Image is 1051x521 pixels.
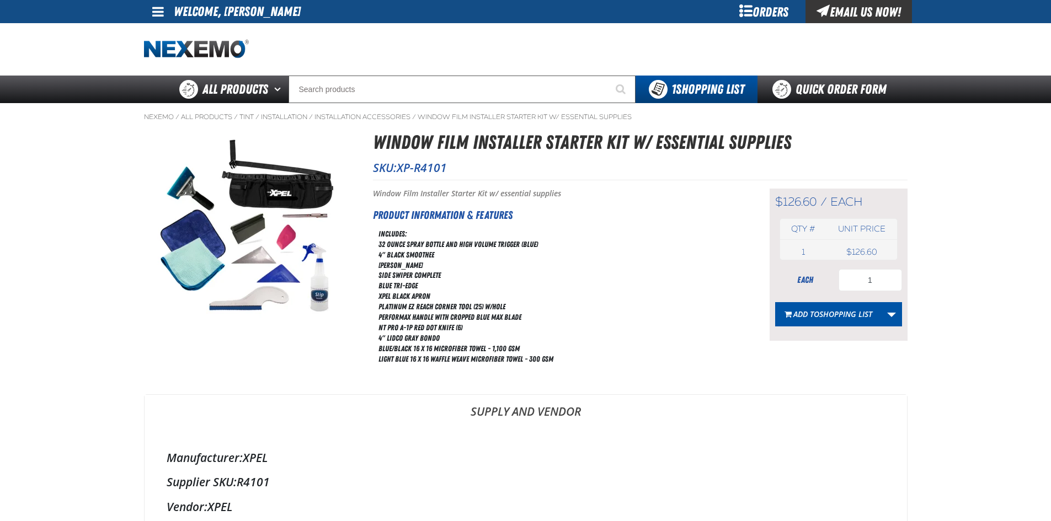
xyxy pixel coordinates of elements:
[636,76,757,103] button: You have 1 Shopping List. Open to view details
[780,219,827,239] th: Qty #
[378,312,737,323] div: Performax Handle with Cropped Blue Max Blade
[802,247,805,257] span: 1
[775,195,817,209] span: $126.60
[775,302,882,326] button: Add toShopping List
[145,395,907,428] a: Supply and Vendor
[202,79,268,99] span: All Products
[757,76,907,103] a: Quick Order Form
[775,274,836,286] div: each
[819,309,872,319] span: Shopping List
[378,281,737,291] div: Blue Tri-Edge
[309,112,313,121] span: /
[378,260,737,271] div: [PERSON_NAME]
[314,112,410,121] a: Installation Accessories
[373,207,742,223] h2: Product Information & Features
[830,195,863,209] span: each
[418,112,632,121] a: Window Film Installer Starter Kit w/ essential supplies
[378,302,737,312] div: Platinum EZ Reach Corner Tool (25) w/hole
[373,189,742,199] p: Window Film Installer Starter Kit w/ essential supplies
[167,474,885,490] div: R4101
[234,112,238,121] span: /
[181,112,232,121] a: All Products
[826,244,897,260] td: $126.60
[144,40,249,59] a: Home
[378,354,737,364] div: Light Blue 16 x 16 Waffle Weave Microfiber Towel - 300 GSM
[373,223,742,370] div: Includes:
[167,450,885,465] div: XPEL
[167,474,237,490] label: Supplier SKU:
[144,112,174,121] a: Nexemo
[373,128,908,157] h1: Window Film Installer Starter Kit w/ essential supplies
[255,112,259,121] span: /
[261,112,307,121] a: Installation
[167,499,885,514] div: XPEL
[373,160,908,175] p: SKU:
[671,82,744,97] span: Shopping List
[793,309,872,319] span: Add to
[167,499,207,514] label: Vendor:
[167,450,243,465] label: Manufacturer:
[144,112,908,121] nav: Breadcrumbs
[378,343,737,354] div: Blue/Black 16 x 16 Microfiber Towel - 1,100 GSM
[175,112,179,121] span: /
[144,40,249,59] img: Nexemo logo
[820,195,827,209] span: /
[145,133,353,329] img: Window Film Installer Starter Kit w/ essential supplies
[826,219,897,239] th: Unit price
[378,323,737,333] div: NT PRO A-1P Red Dot Knife (6)
[397,160,447,175] span: XP-R4101
[378,291,737,302] div: XPEL BLACK APRON
[839,269,902,291] input: Product Quantity
[378,250,737,260] div: 4" Black Smoothee
[378,270,737,281] div: Side Swiper complete
[881,302,902,326] a: More Actions
[671,82,676,97] strong: 1
[378,333,737,343] div: 4" Lidco Gray Bondo
[608,76,636,103] button: Start Searching
[270,76,289,103] button: Open All Products pages
[412,112,416,121] span: /
[378,239,737,250] div: 32 Ounce Spray Bottle and High Volume Trigger (Blue)
[289,76,636,103] input: Search
[239,112,254,121] a: Tint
